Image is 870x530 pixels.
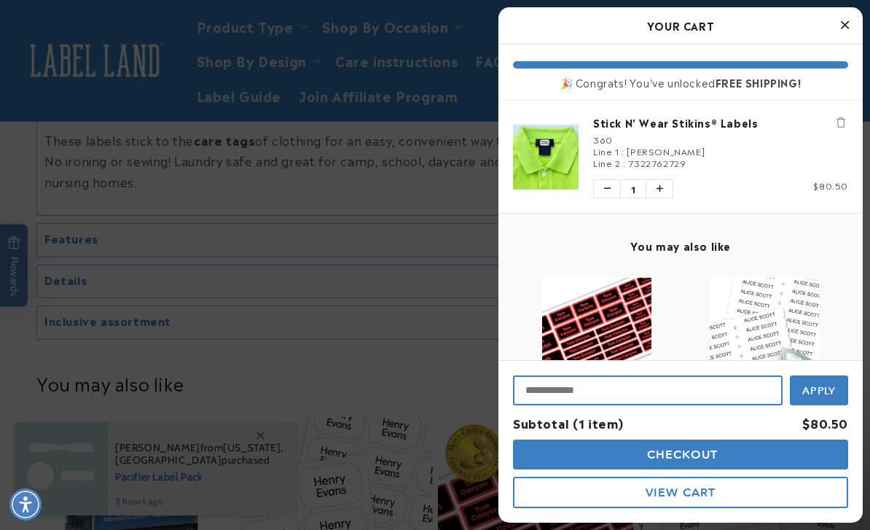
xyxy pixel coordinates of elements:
span: Subtotal (1 item) [513,414,623,432]
img: Assorted Name Labels - Label Land [542,278,651,387]
span: [PERSON_NAME] [627,144,705,157]
button: Do these labels need ironing? [58,82,203,109]
span: 1 [620,180,646,198]
img: Stick N' Wear Stikins® Labels [513,124,579,190]
button: Remove Stick N' Wear Stikins® Labels [834,115,848,130]
div: product [513,263,681,518]
button: Increase quantity of Stick N' Wear Stikins® Labels [646,180,673,198]
span: View Cart [646,486,716,499]
a: Stick N' Wear Stikins® Labels [593,115,848,130]
li: product [513,101,848,213]
button: Checkout [513,440,848,469]
span: Checkout [643,448,718,461]
span: : [622,144,624,157]
img: Iron-On Labels - Label Land [710,278,819,387]
button: View Cart [513,477,848,508]
button: Apply [790,375,848,405]
button: Close Cart [834,15,855,36]
span: Apply [802,384,836,397]
span: Line 1 [593,144,619,157]
span: : [623,156,626,169]
h4: You may also like [513,239,848,252]
input: Input Discount [513,375,783,405]
div: $80.50 [802,413,848,434]
span: 7322762729 [628,156,686,169]
button: Can these labels be used on uniforms? [21,41,203,69]
div: 🎉 Congrats! You've unlocked [513,76,848,89]
div: 360 [593,133,848,145]
h2: Your Cart [513,15,848,36]
div: product [681,263,848,518]
button: Decrease quantity of Stick N' Wear Stikins® Labels [594,180,620,198]
iframe: Sign Up via Text for Offers [12,413,184,457]
span: $80.50 [813,179,848,192]
b: FREE SHIPPING! [716,74,801,90]
div: Accessibility Menu [9,488,42,521]
span: Line 2 [593,156,621,169]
